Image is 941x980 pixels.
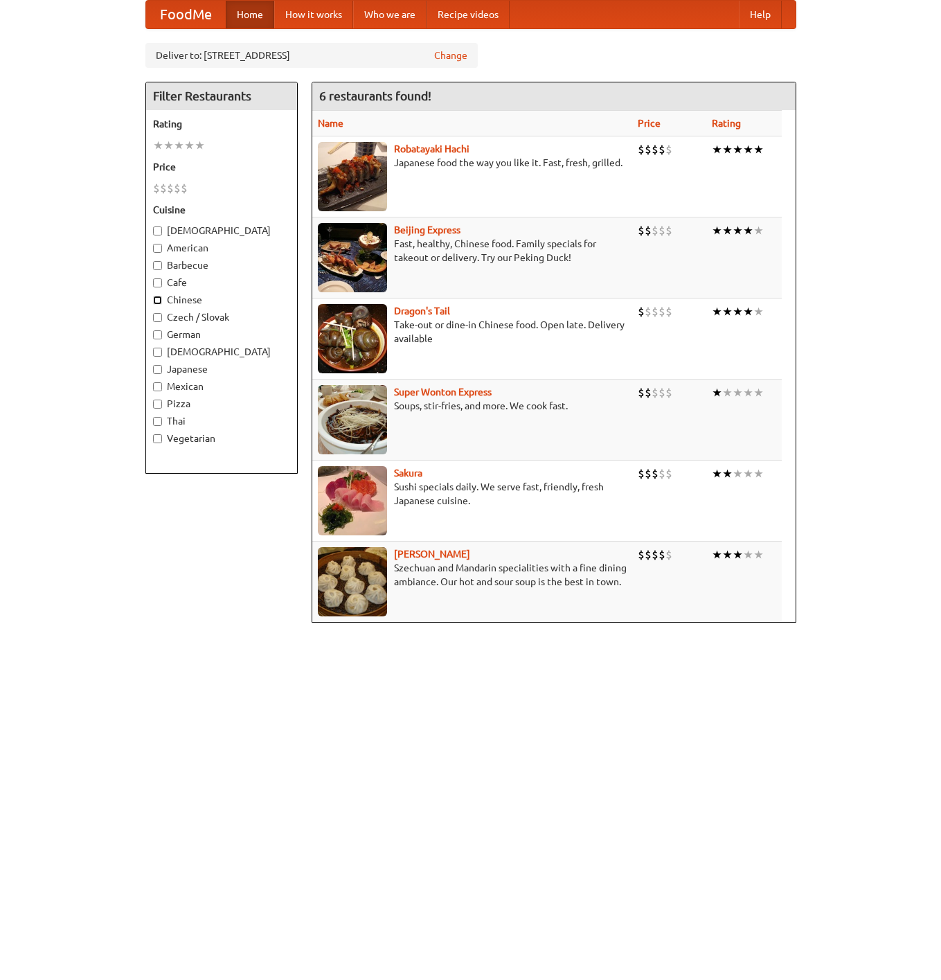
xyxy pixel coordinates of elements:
[153,417,162,426] input: Thai
[394,224,460,235] b: Beijing Express
[665,385,672,400] li: $
[153,224,290,238] label: [DEMOGRAPHIC_DATA]
[638,118,661,129] a: Price
[638,304,645,319] li: $
[665,466,672,481] li: $
[394,549,470,560] b: [PERSON_NAME]
[733,142,743,157] li: ★
[394,305,450,317] b: Dragon's Tail
[163,138,174,153] li: ★
[318,223,387,292] img: beijing.jpg
[652,466,658,481] li: $
[394,143,469,154] a: Robatayaki Hachi
[638,142,645,157] li: $
[658,142,665,157] li: $
[318,304,387,373] img: dragon.jpg
[652,223,658,238] li: $
[733,223,743,238] li: ★
[318,237,627,265] p: Fast, healthy, Chinese food. Family specials for takeout or delivery. Try our Peking Duck!
[645,223,652,238] li: $
[652,304,658,319] li: $
[153,382,162,391] input: Mexican
[743,385,753,400] li: ★
[645,142,652,157] li: $
[318,561,627,589] p: Szechuan and Mandarin specialities with a fine dining ambiance. Our hot and sour soup is the best...
[394,386,492,398] a: Super Wonton Express
[318,385,387,454] img: superwonton.jpg
[658,547,665,562] li: $
[739,1,782,28] a: Help
[743,142,753,157] li: ★
[743,304,753,319] li: ★
[153,434,162,443] input: Vegetarian
[153,261,162,270] input: Barbecue
[174,138,184,153] li: ★
[153,330,162,339] input: German
[319,89,431,103] ng-pluralize: 6 restaurants found!
[318,547,387,616] img: shandong.jpg
[153,278,162,287] input: Cafe
[743,547,753,562] li: ★
[153,203,290,217] h5: Cuisine
[712,547,722,562] li: ★
[153,117,290,131] h5: Rating
[318,142,387,211] img: robatayaki.jpg
[318,318,627,346] p: Take-out or dine-in Chinese food. Open late. Delivery available
[153,258,290,272] label: Barbecue
[184,138,195,153] li: ★
[733,385,743,400] li: ★
[753,223,764,238] li: ★
[145,43,478,68] div: Deliver to: [STREET_ADDRESS]
[153,276,290,289] label: Cafe
[153,345,290,359] label: [DEMOGRAPHIC_DATA]
[153,310,290,324] label: Czech / Slovak
[153,138,163,153] li: ★
[153,296,162,305] input: Chinese
[638,223,645,238] li: $
[174,181,181,196] li: $
[153,181,160,196] li: $
[743,466,753,481] li: ★
[153,313,162,322] input: Czech / Slovak
[753,142,764,157] li: ★
[146,82,297,110] h4: Filter Restaurants
[645,466,652,481] li: $
[712,223,722,238] li: ★
[318,118,343,129] a: Name
[160,181,167,196] li: $
[153,226,162,235] input: [DEMOGRAPHIC_DATA]
[394,467,422,479] a: Sakura
[153,397,290,411] label: Pizza
[153,160,290,174] h5: Price
[153,431,290,445] label: Vegetarian
[665,142,672,157] li: $
[658,466,665,481] li: $
[226,1,274,28] a: Home
[722,142,733,157] li: ★
[712,142,722,157] li: ★
[318,399,627,413] p: Soups, stir-fries, and more. We cook fast.
[153,400,162,409] input: Pizza
[153,244,162,253] input: American
[167,181,174,196] li: $
[658,304,665,319] li: $
[722,304,733,319] li: ★
[153,365,162,374] input: Japanese
[665,304,672,319] li: $
[652,547,658,562] li: $
[658,385,665,400] li: $
[181,181,188,196] li: $
[753,547,764,562] li: ★
[427,1,510,28] a: Recipe videos
[712,466,722,481] li: ★
[153,348,162,357] input: [DEMOGRAPHIC_DATA]
[318,156,627,170] p: Japanese food the way you like it. Fast, fresh, grilled.
[645,385,652,400] li: $
[638,547,645,562] li: $
[153,414,290,428] label: Thai
[733,304,743,319] li: ★
[722,385,733,400] li: ★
